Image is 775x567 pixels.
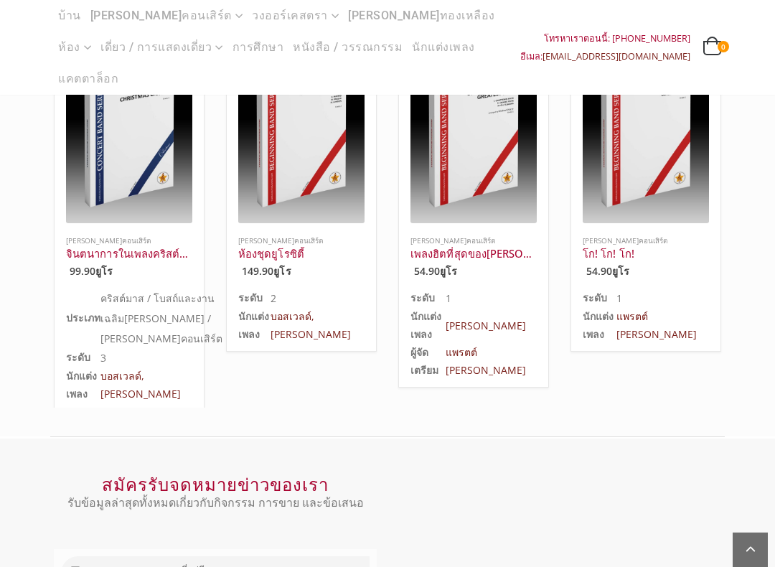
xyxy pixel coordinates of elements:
[58,72,118,85] font: แคตตาล็อก
[66,311,100,324] font: ประเภท
[616,309,697,341] a: แพรตต์ [PERSON_NAME]
[408,32,479,63] a: นักแต่งเพลง
[544,32,690,44] font: โทรหาเราตอนนี้: [PHONE_NUMBER]
[721,42,725,52] font: 0
[238,309,269,341] font: นักแต่งเพลง
[271,309,351,341] a: บอสเวลด์, [PERSON_NAME]
[100,40,212,54] font: เดี่ยว / การแสดงเดี่ยว
[100,351,106,365] font: 3
[66,246,199,261] font: จินตนาการในเพลงคริสต์มาส
[54,63,123,95] a: แคตตาล็อก
[412,40,475,54] font: นักแต่งเพลง
[96,32,227,63] a: เดี่ยว / การแสดงเดี่ยว
[410,309,441,341] font: นักแต่งเพลง
[252,9,328,22] font: วงออร์เคสตรา
[520,50,542,62] font: อีเมล:
[271,291,276,305] font: 2
[66,247,192,261] a: จินตนาการในเพลงคริสต์มาส
[293,40,403,54] font: หนังสือ / วรรณกรรม
[414,264,440,278] font: 54.90
[67,495,364,510] font: รับข้อมูลล่าสุดทั้งหมดเกี่ยวกับกิจกรรม การขาย และข้อเสนอ
[66,235,151,245] a: [PERSON_NAME]คอนเสิร์ต
[440,264,457,278] font: ยูโร
[273,264,291,278] font: ยูโร
[70,264,95,278] font: 99.90
[288,32,407,63] a: หนังสือ / วรรณกรรม
[583,309,614,341] font: นักแต่งเพลง
[410,247,537,261] a: เพลงฮิตที่สุดของ[PERSON_NAME]
[100,369,181,400] a: บอสเวลด์, [PERSON_NAME]
[232,40,284,54] font: การศึกษา
[616,291,622,305] font: 1
[583,246,634,261] font: โก! โก! โก!
[238,246,304,261] font: ห้องชุดยูโรซิตี้
[100,291,222,345] font: คริสต์มาส / โบสถ์และงานเฉลิม[PERSON_NAME] / [PERSON_NAME]คอนเสิร์ต
[66,350,90,364] font: ระดับ
[446,319,526,332] a: [PERSON_NAME]
[242,264,273,278] font: 149.90
[410,345,438,377] font: ผู้จัดเตรียม
[238,291,263,304] font: ระดับ
[95,264,113,278] font: ยูโร
[446,345,526,377] a: แพรตต์ [PERSON_NAME]
[238,247,365,261] a: ห้องชุดยูโรซิตี้
[583,235,668,245] a: [PERSON_NAME]คอนเสิร์ต
[228,32,288,63] a: การศึกษา
[66,46,192,222] a: ที่แนะนำ
[54,32,95,63] a: ห้อง
[348,9,495,22] font: [PERSON_NAME]ทองเหลือง
[586,264,612,278] font: 54.90
[58,40,80,54] font: ห้อง
[583,247,709,261] a: โก! โก! โก!
[542,50,690,62] a: [EMAIL_ADDRESS][DOMAIN_NAME]
[410,235,496,245] a: [PERSON_NAME]คอนเสิร์ต
[238,235,324,245] a: [PERSON_NAME]คอนเสิร์ต
[410,291,435,304] font: ระดับ
[612,264,629,278] font: ยูโร
[58,9,81,22] font: บ้าน
[66,369,97,400] font: นักแต่งเพลง
[446,291,451,305] font: 1
[102,475,329,495] font: สมัครรับจดหมายข่าวของเรา
[583,291,607,304] font: ระดับ
[410,246,570,261] font: เพลงฮิตที่สุดของ[PERSON_NAME]
[90,9,232,22] font: [PERSON_NAME]คอนเสิร์ต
